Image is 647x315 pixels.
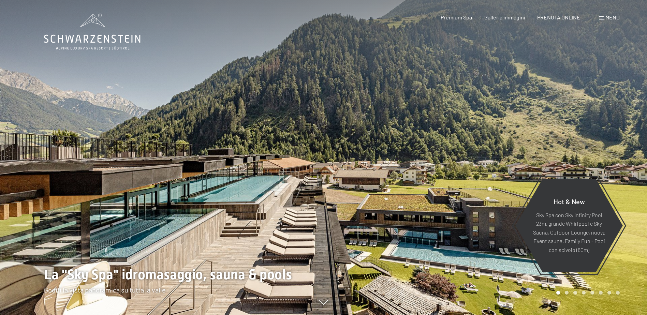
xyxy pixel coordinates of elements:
a: Premium Spa [441,14,472,20]
div: Carousel Page 6 [599,291,603,295]
div: Carousel Page 5 [590,291,594,295]
a: Galleria immagini [484,14,525,20]
div: Carousel Page 4 [582,291,586,295]
div: Carousel Page 7 [607,291,611,295]
div: Carousel Page 2 [565,291,569,295]
div: Carousel Page 1 (Current Slide) [556,291,560,295]
p: Sky Spa con Sky infinity Pool 23m, grande Whirlpool e Sky Sauna, Outdoor Lounge, nuova Event saun... [532,210,606,254]
div: Carousel Page 3 [573,291,577,295]
span: Hot & New [554,197,585,205]
div: Carousel Pagination [554,291,620,295]
a: Hot & New Sky Spa con Sky infinity Pool 23m, grande Whirlpool e Sky Sauna, Outdoor Lounge, nuova ... [515,179,623,272]
a: PRENOTA ONLINE [537,14,580,20]
div: Carousel Page 8 [616,291,620,295]
span: Menu [605,14,620,20]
